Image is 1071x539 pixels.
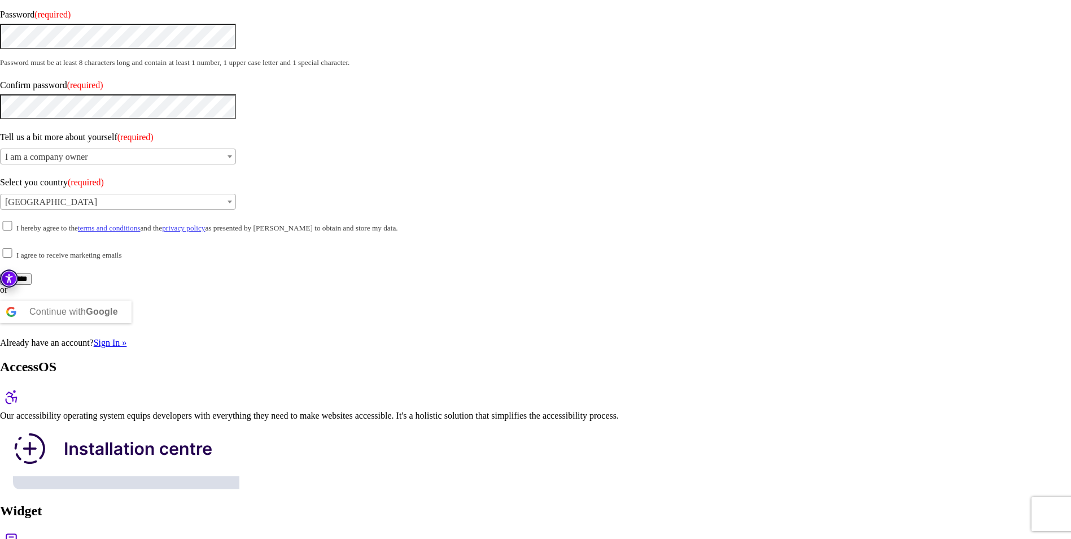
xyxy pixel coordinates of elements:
span: (required) [34,10,71,19]
b: Google [86,307,118,316]
small: I agree to receive marketing emails [16,251,122,259]
span: (required) [117,132,154,142]
span: United Arab Emirates [1,194,235,210]
a: privacy policy [162,224,205,232]
div: Continue with [29,301,118,323]
small: I hereby agree to the and the as presented by [PERSON_NAME] to obtain and store my data. [16,224,398,232]
input: I hereby agree to theterms and conditionsand theprivacy policyas presented by [PERSON_NAME] to ob... [2,221,12,231]
input: I agree to receive marketing emails [2,248,12,258]
span: (required) [68,177,104,187]
span: I am a company owner [1,149,235,165]
a: Sign In » [94,338,127,347]
a: terms and conditions [78,224,141,232]
span: (required) [67,80,103,90]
